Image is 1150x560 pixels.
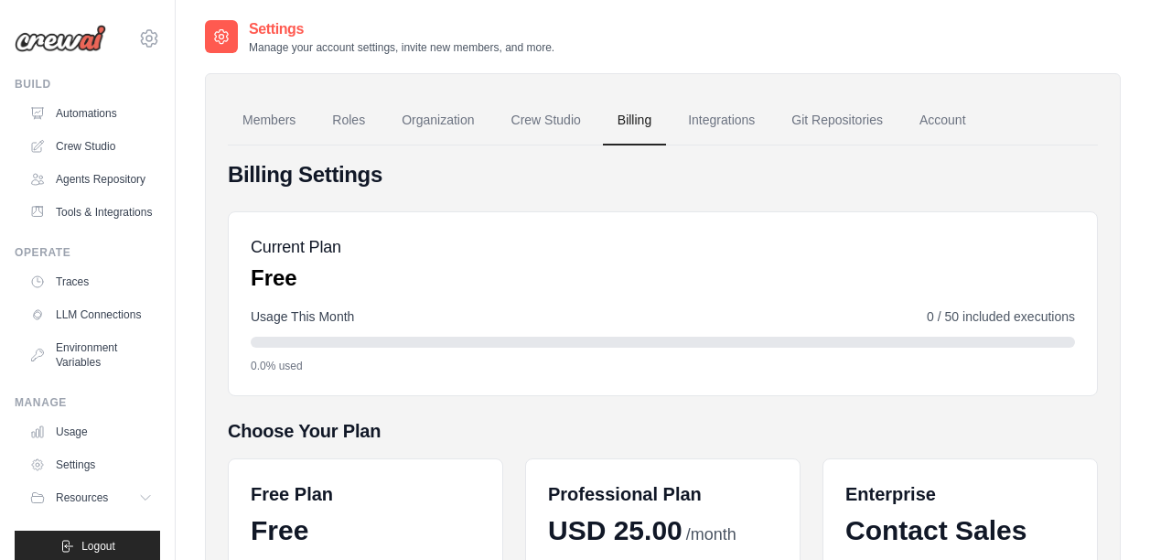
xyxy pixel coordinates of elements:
img: Logo [15,25,106,52]
div: Manage [15,395,160,410]
p: Manage your account settings, invite new members, and more. [249,40,554,55]
div: Free [251,514,480,547]
span: 0.0% used [251,359,303,373]
a: LLM Connections [22,300,160,329]
h5: Current Plan [251,234,341,260]
h6: Free Plan [251,481,333,507]
a: Crew Studio [22,132,160,161]
h4: Billing Settings [228,160,1098,189]
a: Billing [603,96,666,145]
a: Crew Studio [497,96,596,145]
a: Agents Repository [22,165,160,194]
a: Tools & Integrations [22,198,160,227]
h6: Enterprise [845,481,1075,507]
div: Contact Sales [845,514,1075,547]
h5: Choose Your Plan [228,418,1098,444]
span: Resources [56,490,108,505]
span: Usage This Month [251,307,354,326]
a: Organization [387,96,489,145]
a: Roles [317,96,380,145]
p: Free [251,264,341,293]
button: Resources [22,483,160,512]
a: Usage [22,417,160,447]
a: Integrations [673,96,769,145]
span: /month [686,522,736,547]
h6: Professional Plan [548,481,702,507]
span: 0 / 50 included executions [927,307,1075,326]
div: Build [15,77,160,92]
h2: Settings [249,18,554,40]
a: Traces [22,267,160,296]
a: Environment Variables [22,333,160,377]
a: Account [905,96,981,145]
span: Logout [81,539,115,554]
span: USD 25.00 [548,514,682,547]
a: Settings [22,450,160,479]
a: Git Repositories [777,96,897,145]
a: Automations [22,99,160,128]
a: Members [228,96,310,145]
div: Operate [15,245,160,260]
